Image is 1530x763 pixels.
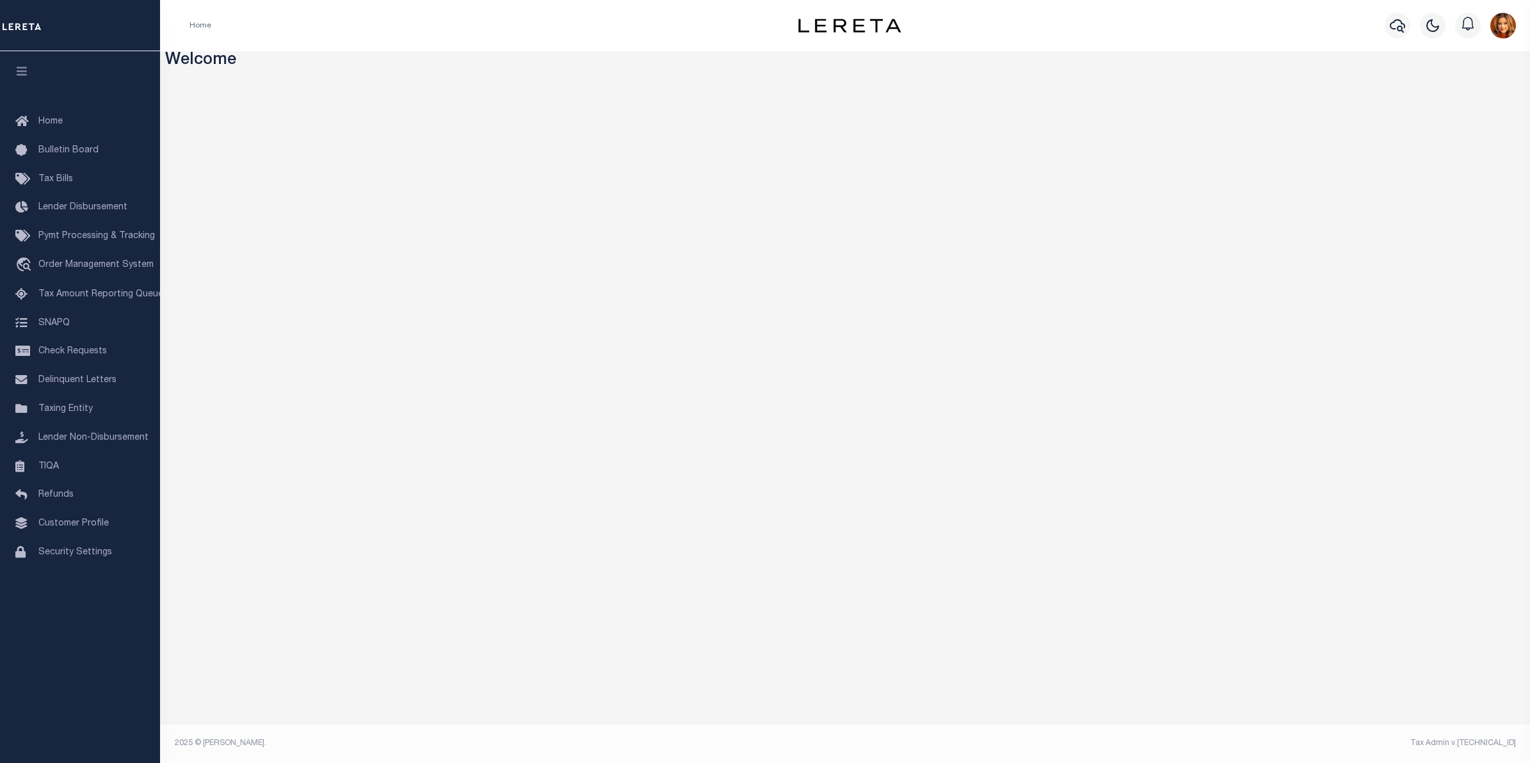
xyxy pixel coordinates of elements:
span: Security Settings [38,548,112,557]
span: Taxing Entity [38,405,93,414]
span: Pymt Processing & Tracking [38,232,155,241]
span: TIQA [38,462,59,470]
span: Home [38,117,63,126]
span: Order Management System [38,261,154,269]
span: Lender Disbursement [38,203,127,212]
li: Home [189,20,211,31]
div: 2025 © [PERSON_NAME]. [165,737,846,749]
h3: Welcome [165,51,1526,71]
span: Lender Non-Disbursement [38,433,149,442]
span: Tax Amount Reporting Queue [38,290,163,299]
i: travel_explore [15,257,36,274]
span: Refunds [38,490,74,499]
span: Customer Profile [38,519,109,528]
div: Tax Admin v.[TECHNICAL_ID] [855,737,1516,749]
span: Bulletin Board [38,146,99,155]
img: logo-dark.svg [798,19,901,33]
span: Tax Bills [38,175,73,184]
span: SNAPQ [38,318,70,327]
span: Delinquent Letters [38,376,117,385]
span: Check Requests [38,347,107,356]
